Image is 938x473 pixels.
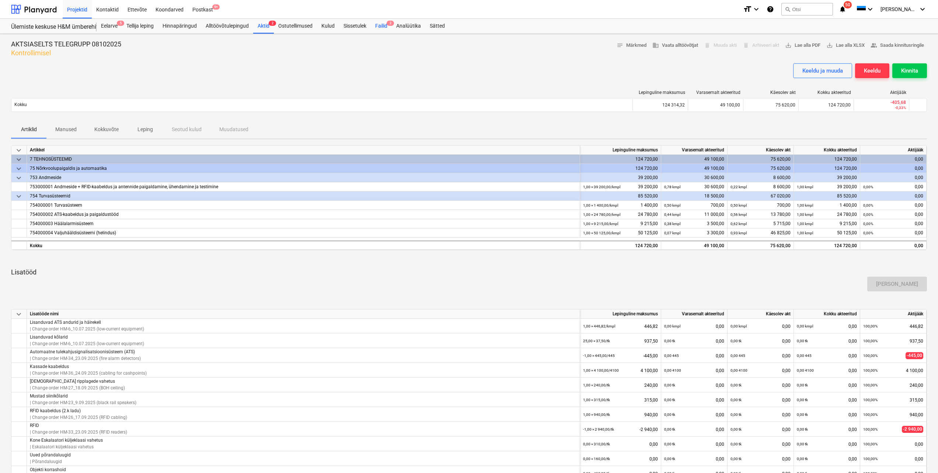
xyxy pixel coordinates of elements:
[797,203,813,207] small: 1,00 kmpl
[11,49,121,57] p: Kontrollimisel
[583,368,619,372] small: 1,00 × 4 100,00 / 4100
[664,442,675,446] small: 0,00 tk
[617,41,646,50] span: Märkmed
[652,42,659,49] span: business
[863,241,923,250] div: 0,00
[728,164,794,173] div: 75 620,00
[730,231,747,235] small: 0,93 kmpl
[730,213,747,217] small: 0,56 kmpl
[797,383,808,387] small: 0,00 tk
[730,437,791,452] div: 0,00
[617,42,623,49] span: notes
[794,173,860,182] div: 39 200,00
[30,408,127,414] p: RFID kaabeldus (2.k ladu)
[664,368,681,372] small: 0,00 4100
[797,413,808,417] small: 0,00 tk
[583,363,658,378] div: 4 100,00
[863,363,923,378] div: 4 100,00
[730,451,791,466] div: 0,00
[274,19,317,34] a: Ostutellimused
[797,213,813,217] small: 1,00 kmpl
[730,228,791,238] div: 46 825,00
[664,413,675,417] small: 0,00 tk
[826,42,833,49] span: save_alt
[730,241,791,250] div: 75 620,00
[583,210,658,219] div: 24 780,00
[14,310,23,319] span: keyboard_arrow_down
[583,324,615,328] small: 1,00 × 446,82 / kmpl
[794,192,860,201] div: 85 520,00
[253,19,274,34] a: Aktid2
[664,354,679,358] small: 0,00 445
[863,383,878,387] small: 100,00%
[636,90,685,95] div: Lepinguline maksumus
[730,201,791,210] div: 700,00
[20,126,38,133] p: Artiklid
[30,219,577,228] div: 754000003 Häälalarmisüsteem
[583,437,658,452] div: 0,00
[664,201,724,210] div: 700,00
[863,319,923,334] div: 446,82
[797,333,857,348] div: 0,00
[802,90,851,95] div: Kokku akteeritud
[797,339,808,343] small: 0,00 tk
[785,41,820,50] span: Lae alla PDF
[664,333,724,348] div: 0,00
[339,19,371,34] a: Sissetulek
[728,155,794,164] div: 75 620,00
[30,444,103,450] p: | Eskalaatori küljeklaasi vahetus
[30,326,144,332] p: | Change order HM-6_10.07.2025 (low-current equipment)
[212,4,220,10] span: 9+
[632,99,688,111] div: 124 314,32
[30,452,71,458] p: Uued põrandaluugid
[863,451,923,466] div: 0,00
[661,192,728,201] div: 18 500,00
[797,182,857,192] div: 39 200,00
[864,66,881,76] div: Keeldu
[664,383,675,387] small: 0,00 tk
[797,407,857,422] div: 0,00
[11,268,927,277] p: Lisatööd
[392,19,425,34] a: Analüütika
[730,203,747,207] small: 0,50 kmpl
[14,164,23,173] span: keyboard_arrow_down
[14,174,23,182] span: keyboard_arrow_down
[794,146,860,155] div: Kokku akteeritud
[30,437,103,444] p: Kone Eskalaatori küljeklaasi vahetus
[14,102,27,108] p: Kokku
[583,413,610,417] small: 1,00 × 940,00 / tk
[797,324,813,328] small: 0,00 kmpl
[906,352,923,359] span: -445,00
[863,182,923,192] div: 0,00
[158,19,201,34] div: Hinnapäringud
[583,451,658,466] div: 0,00
[781,3,833,15] button: Otsi
[767,5,774,14] i: Abikeskus
[863,201,923,210] div: 0,00
[30,210,577,219] div: 754000002 ATS-kaabeldus ja paigaldustööd
[664,231,680,235] small: 0,07 kmpl
[863,437,923,452] div: 0,00
[797,392,857,407] div: 0,00
[583,219,658,228] div: 9 215,00
[664,378,724,393] div: 0,00
[661,164,728,173] div: 49 100,00
[688,99,743,111] div: 49 100,00
[868,40,927,51] button: Saada kinnitusringile
[730,222,747,226] small: 0,62 kmpl
[201,19,253,34] div: Alltöövõtulepingud
[901,66,918,76] div: Kinnita
[860,192,927,201] div: 0,00
[892,63,927,78] button: Kinnita
[794,241,860,250] div: 124 720,00
[794,164,860,173] div: 124 720,00
[664,398,675,402] small: 0,00 tk
[728,146,794,155] div: Käesolev akt
[743,99,798,111] div: 75 620,00
[664,319,724,334] div: 0,00
[797,210,857,219] div: 24 780,00
[425,19,449,34] div: Sätted
[664,339,675,343] small: 0,00 tk
[797,319,857,334] div: 0,00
